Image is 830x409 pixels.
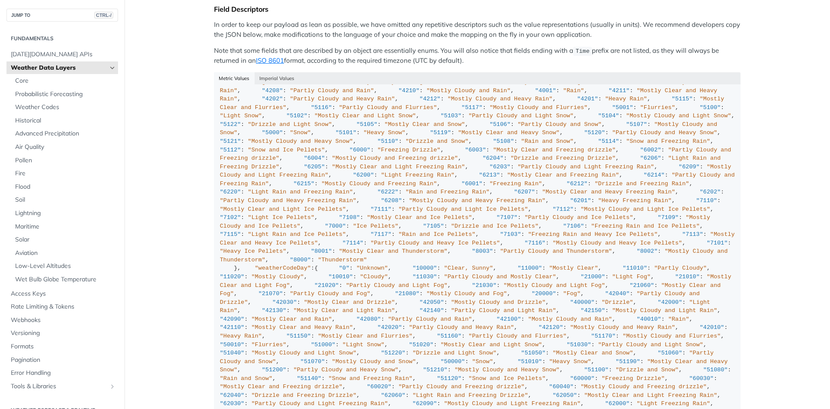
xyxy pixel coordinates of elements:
div: Field Descriptors [214,5,741,13]
span: "5106" [489,121,511,128]
span: Historical [15,116,116,125]
span: "42020" [377,324,402,331]
span: Time [575,48,589,55]
span: "Partly Cloudy and Heavy Ice Pellets" [370,240,500,246]
span: "Drizzle and Freezing Drizzle" [511,155,616,161]
span: "Cloudy" [360,274,388,280]
a: Weather Codes [11,101,118,114]
span: "Partly Cloudy and Drizzle" [220,290,703,306]
span: "6004" [304,155,325,161]
span: "51060" [658,350,682,356]
span: "Ice Pellets" [353,223,398,229]
span: "Mostly Clear and Freezing drizzle" [493,147,616,153]
span: "Partly Cloudy and Heavy Snow" [294,367,399,373]
span: "51210" [423,367,447,373]
span: "Drizzle and Freezing Rain" [594,180,689,187]
span: "6208" [381,197,402,204]
span: "51160" [437,333,462,339]
a: Pagination [6,354,118,367]
span: "Heavy Ice Pellets" [220,248,287,254]
span: "20000" [532,290,556,297]
span: "Mostly Cloudy and Flurries" [622,333,721,339]
span: Aviation [15,249,116,258]
span: "6222" [377,189,399,195]
span: "Partly Cloudy and Snow" [220,350,718,365]
span: "8002" [637,248,658,254]
span: "Freezing Rain" [489,180,542,187]
span: "Mostly Cloudy and Drizzle" [451,299,546,306]
span: "Mostly Clear and Heavy Freezing Rain" [542,189,675,195]
span: "6003" [465,147,486,153]
h2: Fundamentals [6,35,118,42]
span: "42100" [497,316,521,322]
a: Versioning [6,327,118,340]
span: "Drizzle" [602,299,633,306]
span: "4210" [399,87,420,94]
span: "5116" [311,104,332,111]
span: Probabilistic Forecasting [15,90,116,99]
span: "Rain" [668,316,690,322]
span: "Mostly Clear and Light Rain" [294,307,395,314]
span: "42110" [220,324,245,331]
span: "7117" [370,231,392,238]
span: "Mostly Clear and Rain" [251,316,332,322]
span: "Rain and Ice Pellets" [399,231,476,238]
span: Core [15,77,116,85]
span: Error Handling [11,369,116,377]
span: "0" [339,265,349,271]
span: "4201" [577,96,598,102]
span: "21000" [581,274,605,280]
span: "Mostly Cloudy and Light Snow" [626,113,731,119]
span: "6214" [644,172,665,178]
span: "Partly Cloudy and Ice Pellets" [524,214,633,221]
span: "7114" [342,240,364,246]
span: "Heavy Rain" [605,96,647,102]
span: "7113" [682,231,703,238]
span: "Drizzle and Ice Pellets" [451,223,539,229]
span: "6209" [679,164,700,170]
span: "Partly Cloudy and Light Snow" [469,113,574,119]
span: "7108" [339,214,360,221]
span: "42140" [419,307,444,314]
span: "Heavy Snow" [549,358,591,365]
span: "11010" [622,265,647,271]
span: "42120" [539,324,563,331]
span: "Mostly Clear and Light Fog" [220,274,735,289]
span: Lightning [15,209,116,218]
a: Air Quality [11,141,118,154]
span: "7115" [220,231,241,238]
p: Note that some fields that are described by an object are essentially enums. You will also notice... [214,46,741,66]
span: "Heavy Freezing Rain" [598,197,672,204]
span: "Mostly Cloudy and Snow" [332,358,416,365]
span: "Partly Cloudy and Light Freezing Rain" [517,164,654,170]
span: "Partly Cloudy and Snow" [517,121,601,128]
span: "42040" [605,290,630,297]
a: Probabilistic Forecasting [11,88,118,101]
span: "Drizzle and Snow" [405,138,469,145]
span: "Mostly Cloudy and Heavy Rain" [570,324,675,331]
span: "5114" [598,138,619,145]
span: "weatherCodeDay" [255,265,311,271]
span: "7112" [552,206,574,213]
a: Soil [11,193,118,206]
a: Low-Level Altitudes [11,260,118,273]
span: "Freezing Rain and Heavy Ice Pellets" [528,231,658,238]
span: "5101" [335,129,357,136]
span: "11020" [220,274,245,280]
span: "6207" [514,189,535,195]
span: "11030" [412,274,437,280]
span: "42150" [581,307,605,314]
span: "Snow" [472,358,493,365]
span: "Flurries" [251,341,286,348]
a: Weather Data LayersHide subpages for Weather Data Layers [6,61,118,74]
span: "10010" [329,274,353,280]
span: "51140" [297,375,322,382]
span: Weather Data Layers [11,64,107,72]
span: "Drizzle and Light Snow" [248,121,332,128]
span: "7103" [500,231,521,238]
span: Access Keys [11,290,116,298]
span: "21020" [314,282,339,289]
span: "42050" [419,299,444,306]
span: "51050" [521,350,546,356]
span: "7110" [696,197,717,204]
